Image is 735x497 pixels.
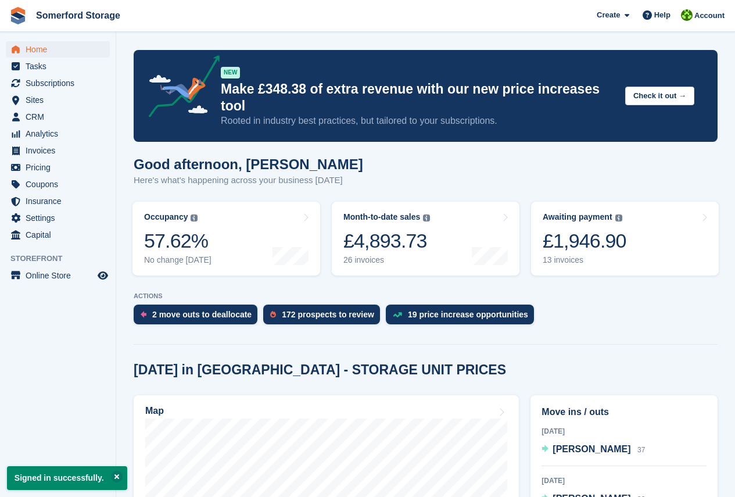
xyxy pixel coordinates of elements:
[6,109,110,125] a: menu
[637,446,645,454] span: 37
[26,142,95,159] span: Invoices
[6,41,110,58] a: menu
[139,55,220,121] img: price-adjustments-announcement-icon-8257ccfd72463d97f412b2fc003d46551f7dbcb40ab6d574587a9cd5c0d94...
[543,255,626,265] div: 13 invoices
[654,9,671,21] span: Help
[26,58,95,74] span: Tasks
[145,406,164,416] h2: Map
[625,87,694,106] button: Check it out →
[332,202,519,276] a: Month-to-date sales £4,893.73 26 invoices
[343,255,430,265] div: 26 invoices
[221,115,616,127] p: Rooted in industry best practices, but tailored to your subscriptions.
[6,227,110,243] a: menu
[96,269,110,283] a: Preview store
[423,214,430,221] img: icon-info-grey-7440780725fd019a000dd9b08b2336e03edf1995a4989e88bcd33f0948082b44.svg
[134,292,718,300] p: ACTIONS
[6,58,110,74] a: menu
[134,174,363,187] p: Here's what's happening across your business [DATE]
[10,253,116,264] span: Storefront
[597,9,620,21] span: Create
[26,267,95,284] span: Online Store
[408,310,528,319] div: 19 price increase opportunities
[26,126,95,142] span: Analytics
[6,210,110,226] a: menu
[531,202,719,276] a: Awaiting payment £1,946.90 13 invoices
[543,229,626,253] div: £1,946.90
[26,193,95,209] span: Insurance
[26,210,95,226] span: Settings
[393,312,402,317] img: price_increase_opportunities-93ffe204e8149a01c8c9dc8f82e8f89637d9d84a8eef4429ea346261dce0b2c0.svg
[681,9,693,21] img: Michael Llewellen Palmer
[6,142,110,159] a: menu
[542,475,707,486] div: [DATE]
[694,10,725,22] span: Account
[6,75,110,91] a: menu
[6,126,110,142] a: menu
[263,305,386,330] a: 172 prospects to review
[6,159,110,176] a: menu
[6,193,110,209] a: menu
[134,156,363,172] h1: Good afternoon, [PERSON_NAME]
[6,176,110,192] a: menu
[343,229,430,253] div: £4,893.73
[26,41,95,58] span: Home
[615,214,622,221] img: icon-info-grey-7440780725fd019a000dd9b08b2336e03edf1995a4989e88bcd33f0948082b44.svg
[132,202,320,276] a: Occupancy 57.62% No change [DATE]
[134,305,263,330] a: 2 move outs to deallocate
[221,81,616,115] p: Make £348.38 of extra revenue with our new price increases tool
[191,214,198,221] img: icon-info-grey-7440780725fd019a000dd9b08b2336e03edf1995a4989e88bcd33f0948082b44.svg
[9,7,27,24] img: stora-icon-8386f47178a22dfd0bd8f6a31ec36ba5ce8667c1dd55bd0f319d3a0aa187defe.svg
[26,159,95,176] span: Pricing
[144,229,211,253] div: 57.62%
[282,310,374,319] div: 172 prospects to review
[31,6,125,25] a: Somerford Storage
[343,212,420,222] div: Month-to-date sales
[26,176,95,192] span: Coupons
[144,212,188,222] div: Occupancy
[152,310,252,319] div: 2 move outs to deallocate
[221,67,240,78] div: NEW
[270,311,276,318] img: prospect-51fa495bee0391a8d652442698ab0144808aea92771e9ea1ae160a38d050c398.svg
[542,426,707,437] div: [DATE]
[6,92,110,108] a: menu
[542,442,645,457] a: [PERSON_NAME] 37
[553,444,630,454] span: [PERSON_NAME]
[543,212,612,222] div: Awaiting payment
[26,75,95,91] span: Subscriptions
[6,267,110,284] a: menu
[542,405,707,419] h2: Move ins / outs
[26,109,95,125] span: CRM
[144,255,211,265] div: No change [DATE]
[7,466,127,490] p: Signed in successfully.
[386,305,540,330] a: 19 price increase opportunities
[26,92,95,108] span: Sites
[134,362,506,378] h2: [DATE] in [GEOGRAPHIC_DATA] - STORAGE UNIT PRICES
[141,311,146,318] img: move_outs_to_deallocate_icon-f764333ba52eb49d3ac5e1228854f67142a1ed5810a6f6cc68b1a99e826820c5.svg
[26,227,95,243] span: Capital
